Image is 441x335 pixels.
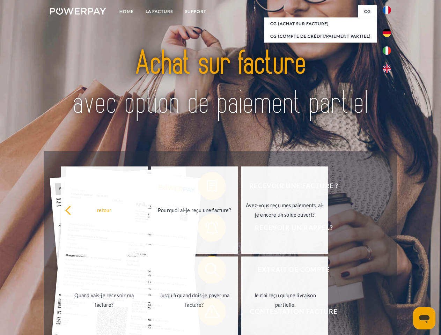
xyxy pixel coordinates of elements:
img: it [383,46,391,55]
a: CG (achat sur facture) [264,17,377,30]
a: Avez-vous reçu mes paiements, ai-je encore un solde ouvert? [241,166,328,254]
a: LA FACTURE [140,5,179,18]
a: CG [358,5,377,18]
img: logo-powerpay-white.svg [50,8,106,15]
div: Je n'ai reçu qu'une livraison partielle [245,291,324,310]
img: en [383,65,391,73]
div: retour [65,205,144,215]
iframe: Bouton de lancement de la fenêtre de messagerie [413,307,435,329]
div: Quand vais-je recevoir ma facture? [65,291,144,310]
img: fr [383,6,391,14]
a: Support [179,5,212,18]
img: de [383,29,391,37]
div: Jusqu'à quand dois-je payer ma facture? [155,291,234,310]
img: title-powerpay_fr.svg [67,33,374,134]
a: CG (Compte de crédit/paiement partiel) [264,30,377,43]
div: Avez-vous reçu mes paiements, ai-je encore un solde ouvert? [245,201,324,219]
a: Home [113,5,140,18]
div: Pourquoi ai-je reçu une facture? [155,205,234,215]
